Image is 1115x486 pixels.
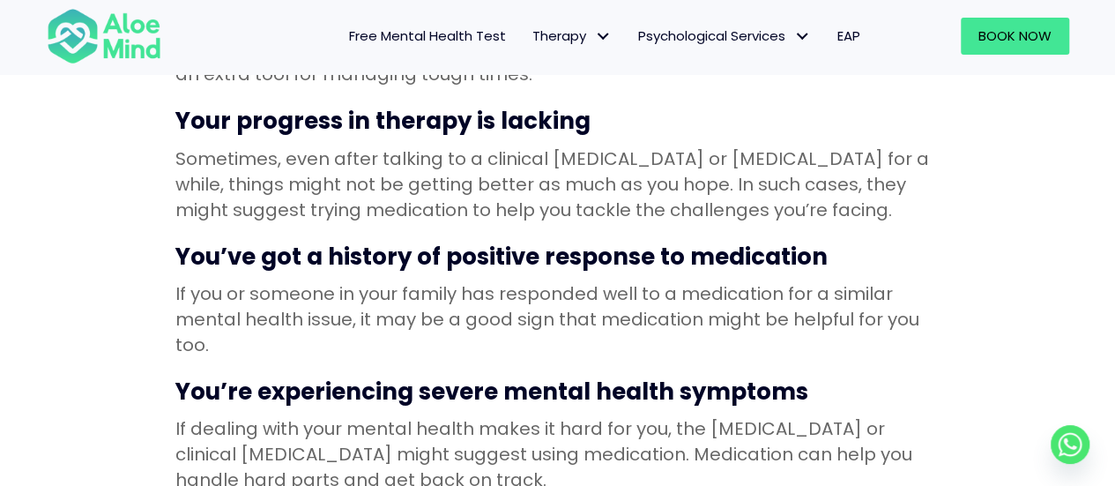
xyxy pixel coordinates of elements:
[175,281,940,358] p: If you or someone in your family has responded well to a medication for a similar mental health i...
[824,18,873,55] a: EAP
[184,18,873,55] nav: Menu
[349,26,506,45] span: Free Mental Health Test
[336,18,519,55] a: Free Mental Health Test
[175,105,940,137] h3: Your progress in therapy is lacking
[1051,425,1089,464] a: Whatsapp
[638,26,811,45] span: Psychological Services
[837,26,860,45] span: EAP
[532,26,612,45] span: Therapy
[591,24,616,49] span: Therapy: submenu
[175,376,940,407] h3: You’re experiencing severe mental health symptoms
[175,146,940,223] p: Sometimes, even after talking to a clinical [MEDICAL_DATA] or [MEDICAL_DATA] for a while, things ...
[961,18,1069,55] a: Book Now
[175,241,940,273] h3: You’ve got a history of positive response to medication
[978,26,1052,45] span: Book Now
[625,18,824,55] a: Psychological ServicesPsychological Services: submenu
[790,24,815,49] span: Psychological Services: submenu
[519,18,625,55] a: TherapyTherapy: submenu
[47,7,161,65] img: Aloe mind Logo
